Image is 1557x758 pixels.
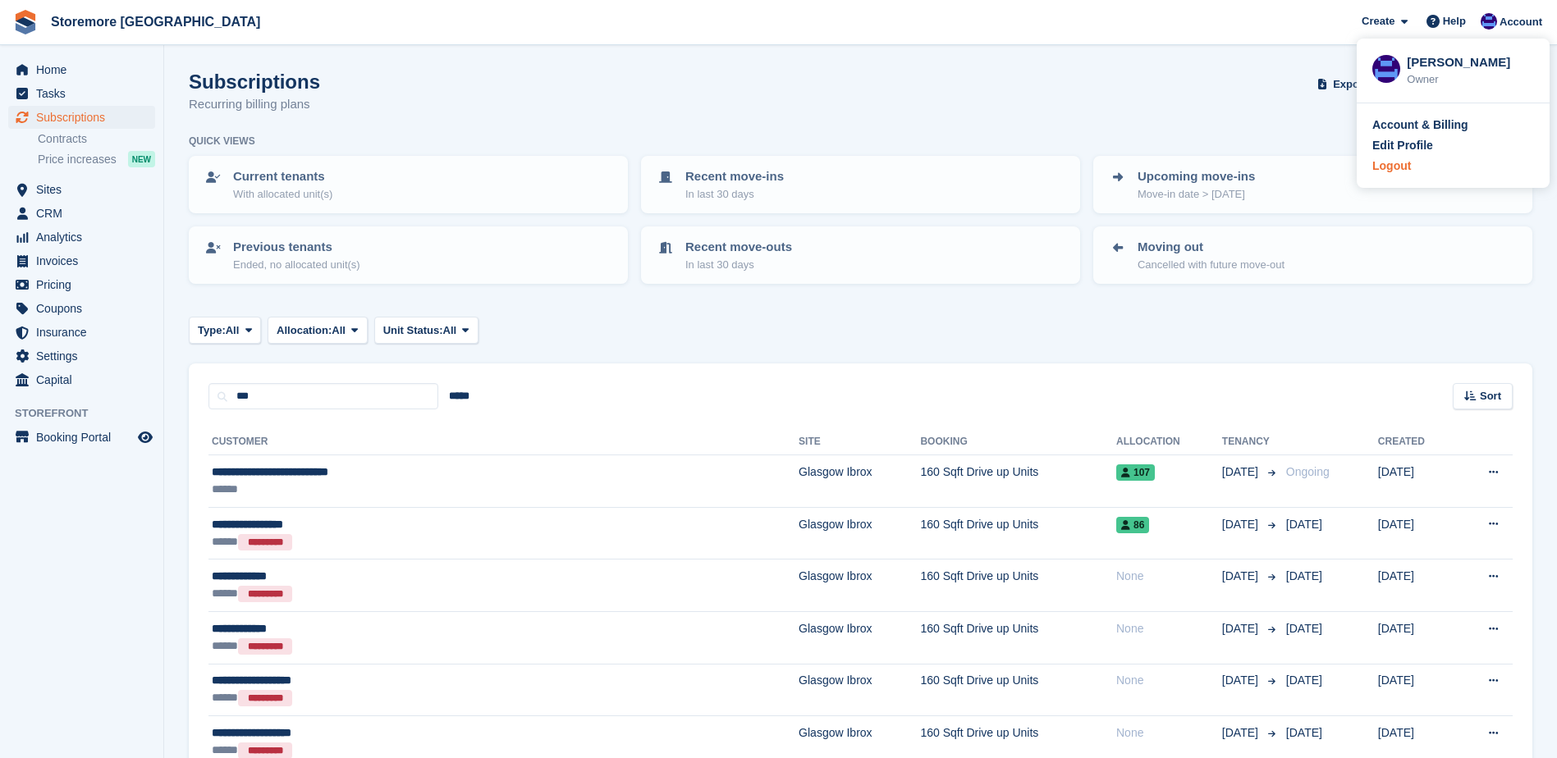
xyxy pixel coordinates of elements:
span: Export [1333,76,1367,93]
span: Coupons [36,297,135,320]
p: With allocated unit(s) [233,186,332,203]
td: 160 Sqft Drive up Units [920,559,1116,612]
span: Account [1500,14,1542,30]
td: Glasgow Ibrox [799,611,920,664]
a: menu [8,106,155,129]
td: Glasgow Ibrox [799,507,920,559]
div: None [1116,568,1222,585]
span: Subscriptions [36,106,135,129]
p: Upcoming move-ins [1138,167,1255,186]
td: 160 Sqft Drive up Units [920,611,1116,664]
a: Recent move-outs In last 30 days [643,228,1078,282]
p: Recent move-ins [685,167,784,186]
span: Capital [36,368,135,391]
p: Moving out [1138,238,1285,257]
p: Cancelled with future move-out [1138,257,1285,273]
a: menu [8,426,155,449]
span: [DATE] [1286,622,1322,635]
a: menu [8,178,155,201]
th: Allocation [1116,429,1222,455]
td: [DATE] [1378,507,1456,559]
a: menu [8,226,155,249]
p: In last 30 days [685,257,792,273]
span: [DATE] [1286,674,1322,687]
span: Analytics [36,226,135,249]
span: [DATE] [1286,569,1322,582]
a: Moving out Cancelled with future move-out [1095,228,1531,282]
img: Angela [1481,13,1497,30]
a: menu [8,82,155,105]
td: [DATE] [1378,455,1456,508]
th: Tenancy [1222,429,1280,455]
a: Storemore [GEOGRAPHIC_DATA] [44,8,267,35]
div: NEW [128,151,155,167]
span: Type: [198,322,226,339]
td: [DATE] [1378,559,1456,612]
span: Allocation: [277,322,332,339]
td: [DATE] [1378,611,1456,664]
h1: Subscriptions [189,71,320,93]
div: None [1116,724,1222,742]
span: Sort [1480,388,1501,404]
span: 107 [1116,464,1155,481]
a: Preview store [135,427,155,447]
p: In last 30 days [685,186,784,203]
span: [DATE] [1286,518,1322,531]
div: Owner [1407,71,1534,88]
span: Invoices [36,249,135,272]
span: Storefront [15,405,163,422]
span: Insurance [36,321,135,344]
span: Sites [36,178,135,201]
span: [DATE] [1222,568,1262,585]
span: [DATE] [1222,620,1262,637]
div: Edit Profile [1372,137,1433,154]
td: Glasgow Ibrox [799,664,920,716]
td: Glasgow Ibrox [799,455,920,508]
h6: Quick views [189,134,255,148]
th: Booking [920,429,1116,455]
button: Export [1314,71,1386,98]
div: None [1116,620,1222,637]
th: Site [799,429,920,455]
span: Unit Status: [383,322,443,339]
span: Home [36,58,135,81]
a: menu [8,345,155,368]
span: All [443,322,457,339]
a: Account & Billing [1372,116,1534,134]
span: Tasks [36,82,135,105]
div: None [1116,672,1222,689]
span: [DATE] [1286,726,1322,739]
span: Create [1362,13,1394,30]
span: CRM [36,202,135,225]
p: Recurring billing plans [189,95,320,114]
span: [DATE] [1222,724,1262,742]
span: Ongoing [1286,465,1330,478]
span: Pricing [36,273,135,296]
th: Created [1378,429,1456,455]
a: menu [8,297,155,320]
a: menu [8,202,155,225]
p: Current tenants [233,167,332,186]
a: Upcoming move-ins Move-in date > [DATE] [1095,158,1531,212]
td: Glasgow Ibrox [799,559,920,612]
a: Edit Profile [1372,137,1534,154]
p: Ended, no allocated unit(s) [233,257,360,273]
span: Help [1443,13,1466,30]
a: Logout [1372,158,1534,175]
td: 160 Sqft Drive up Units [920,455,1116,508]
a: Previous tenants Ended, no allocated unit(s) [190,228,626,282]
a: menu [8,321,155,344]
span: [DATE] [1222,672,1262,689]
button: Unit Status: All [374,317,479,344]
img: Angela [1372,55,1400,83]
td: [DATE] [1378,664,1456,716]
span: All [332,322,346,339]
a: menu [8,273,155,296]
a: Recent move-ins In last 30 days [643,158,1078,212]
span: Booking Portal [36,426,135,449]
span: All [226,322,240,339]
a: Current tenants With allocated unit(s) [190,158,626,212]
button: Type: All [189,317,261,344]
span: [DATE] [1222,463,1262,481]
span: 86 [1116,517,1149,533]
